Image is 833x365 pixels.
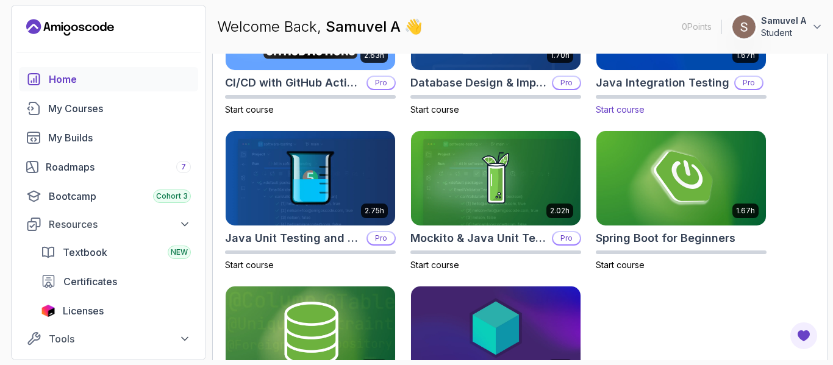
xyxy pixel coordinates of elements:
[63,245,107,260] span: Textbook
[226,131,395,226] img: Java Unit Testing and TDD card
[19,67,198,91] a: home
[46,160,191,174] div: Roadmaps
[19,184,198,208] a: bootcamp
[761,27,806,39] p: Student
[596,130,767,272] a: Spring Boot for Beginners card1.67hSpring Boot for BeginnersStart course
[596,131,766,226] img: Spring Boot for Beginners card
[217,17,423,37] p: Welcome Back,
[19,328,198,350] button: Tools
[49,331,191,346] div: Tools
[181,162,186,172] span: 7
[225,104,274,115] span: Start course
[156,191,188,201] span: Cohort 3
[596,260,645,270] span: Start course
[789,321,818,350] button: Open Feedback Button
[34,269,198,294] a: certificates
[682,21,712,33] p: 0 Points
[732,15,823,39] button: user profile imageSamuvel AStudent
[596,230,735,247] h2: Spring Boot for Beginners
[732,15,756,38] img: user profile image
[410,230,547,247] h2: Mockito & Java Unit Testing
[410,104,459,115] span: Start course
[63,303,104,318] span: Licenses
[225,74,362,91] h2: CI/CD with GitHub Actions
[49,189,191,204] div: Bootcamp
[551,51,570,60] p: 1.70h
[596,74,729,91] h2: Java Integration Testing
[34,240,198,264] a: textbook
[404,17,423,37] span: 👋
[365,206,384,216] p: 2.75h
[19,213,198,235] button: Resources
[171,247,188,257] span: NEW
[19,126,198,150] a: builds
[63,274,117,289] span: Certificates
[225,260,274,270] span: Start course
[49,217,191,232] div: Resources
[368,232,395,244] p: Pro
[364,51,384,60] p: 2.63h
[553,232,580,244] p: Pro
[48,130,191,145] div: My Builds
[736,206,755,216] p: 1.67h
[410,74,547,91] h2: Database Design & Implementation
[736,51,755,60] p: 1.67h
[596,104,645,115] span: Start course
[19,96,198,121] a: courses
[19,155,198,179] a: roadmaps
[49,72,191,87] div: Home
[34,299,198,323] a: licenses
[225,230,362,247] h2: Java Unit Testing and TDD
[225,130,396,272] a: Java Unit Testing and TDD card2.75hJava Unit Testing and TDDProStart course
[553,77,580,89] p: Pro
[410,260,459,270] span: Start course
[26,18,114,37] a: Landing page
[550,206,570,216] p: 2.02h
[48,101,191,116] div: My Courses
[41,305,55,317] img: jetbrains icon
[368,77,395,89] p: Pro
[326,18,404,35] span: Samuvel A
[410,130,581,272] a: Mockito & Java Unit Testing card2.02hMockito & Java Unit TestingProStart course
[411,131,581,226] img: Mockito & Java Unit Testing card
[735,77,762,89] p: Pro
[761,15,806,27] p: Samuvel A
